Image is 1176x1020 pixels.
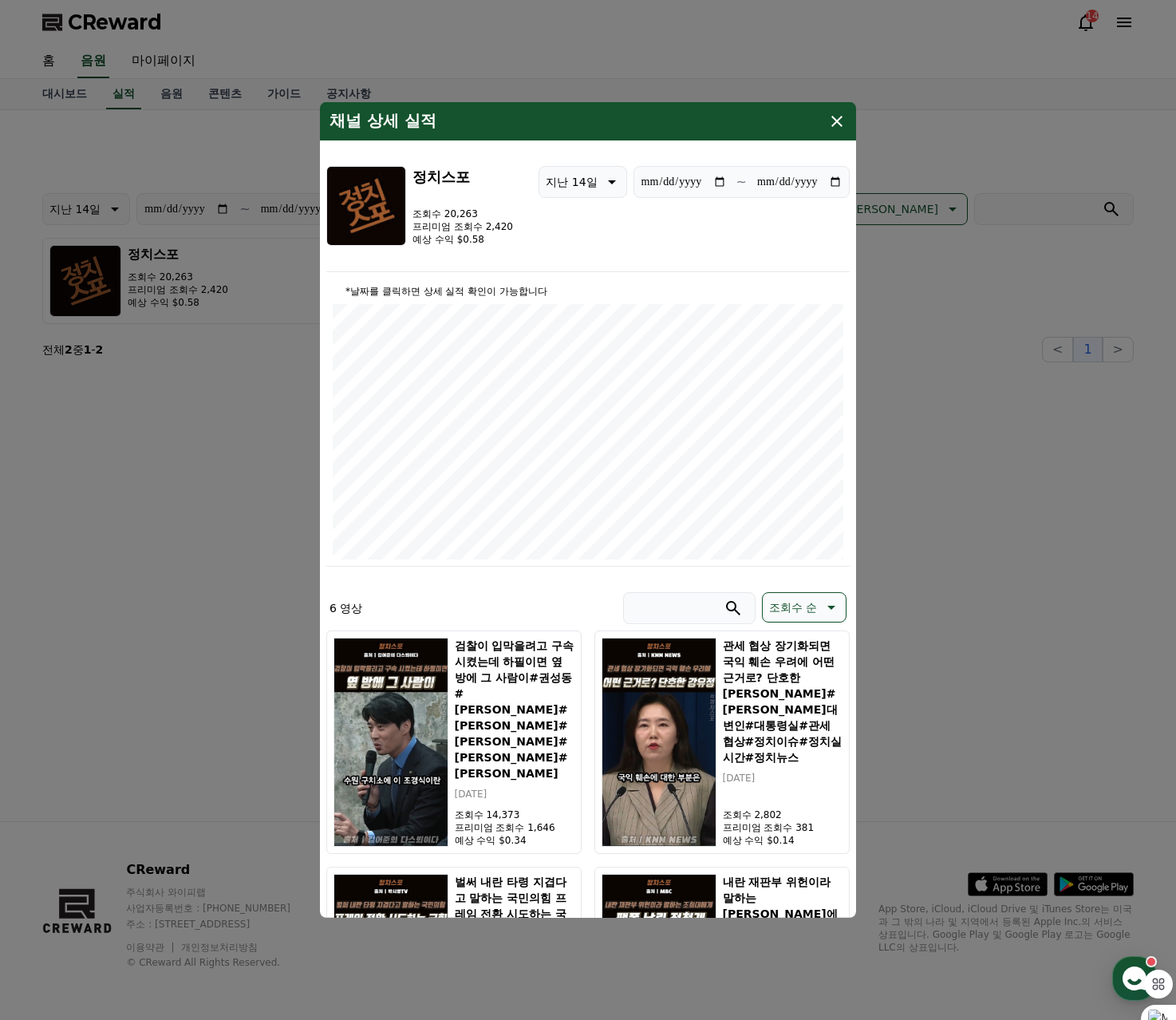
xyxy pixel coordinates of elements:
p: ~ [736,172,747,192]
a: 설정 [206,506,306,546]
a: 대화 [105,506,206,546]
p: [DATE] [455,788,574,801]
button: 조회수 순 [762,592,846,623]
img: 검찰이 입막을려고 구속 시켰는데 하필이면 옆 방에 그 사람이#권성동#이철규#조경식#이화영#김어준#한준호 [333,638,448,847]
h4: 채널 상세 실적 [330,112,436,131]
div: modal [320,102,856,918]
h5: 검찰이 입막을려고 구속 시켰는데 하필이면 옆 방에 그 사람이#권성동#[PERSON_NAME]#[PERSON_NAME]#[PERSON_NAME]#[PERSON_NAME]#[PE... [455,638,574,781]
button: 검찰이 입막을려고 구속 시켰는데 하필이면 옆 방에 그 사람이#권성동#이철규#조경식#이화영#김어준#한준호 검찰이 입막을려고 구속 시켰는데 하필이면 옆 방에 그 사람이#권성동#[... [326,631,582,854]
p: 예상 수익 $0.34 [455,834,574,847]
p: 조회수 14,373 [455,808,574,821]
p: 프리미엄 조회수 2,420 [412,220,513,233]
p: 예상 수익 $0.58 [412,233,513,246]
p: 예상 수익 $0.14 [723,834,843,847]
h3: 정치스포 [412,166,513,188]
p: 프리미엄 조회수 381 [723,821,843,834]
p: 조회수 20,263 [412,208,513,220]
button: 관세 협상 장기화되면 국익 훼손 우려에 어떤 근거로? 단호한 강유정#강유정대변인#대통령실#관세 협상#정치이슈#정치실시간#정치뉴스 관세 협상 장기화되면 국익 훼손 우려에 어떤 ... [594,631,850,854]
a: 홈 [5,506,105,546]
p: [DATE] [723,772,843,785]
span: 설정 [247,530,266,543]
span: 대화 [146,531,165,544]
h5: 벌써 내란 타령 지겹다고 말하는 국민의힘 프레임 전환 시도하는 국힘#국민의힘#프레임전환#내란#민주당#특검힘빼기#민주당원들힘빼기 [455,874,574,986]
button: 지난 14일 [539,166,626,198]
p: 6 영상 [330,600,362,616]
p: 지난 14일 [546,171,597,193]
p: 프리미엄 조회수 1,646 [455,821,574,834]
img: 관세 협상 장기화되면 국익 훼손 우려에 어떤 근거로? 단호한 강유정#강유정대변인#대통령실#관세 협상#정치이슈#정치실시간#정치뉴스 [602,638,716,847]
h5: 내란 재판부 위헌이라 말하는 [PERSON_NAME]에게 팩폭 날린 정청래#민주당#최고위원회#정청래#조희대#대법원장#내란재판소 [723,874,843,986]
p: *날짜를 클릭하면 상세 실적 확인이 가능합니다 [333,285,843,298]
p: 조회수 2,802 [723,808,843,821]
p: 조회수 순 [769,596,817,619]
img: 정치스포 [326,166,406,246]
h5: 관세 협상 장기화되면 국익 훼손 우려에 어떤 근거로? 단호한 [PERSON_NAME]#[PERSON_NAME]대변인#대통령실#관세 협상#정치이슈#정치실시간#정치뉴스 [723,638,843,765]
span: 홈 [50,530,60,543]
